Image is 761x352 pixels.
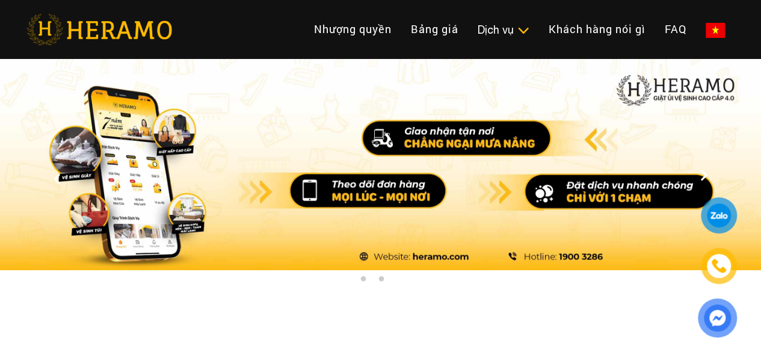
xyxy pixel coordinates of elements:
a: Khách hàng nói gì [539,16,655,42]
a: Bảng giá [401,16,468,42]
img: subToggleIcon [517,25,529,37]
img: phone-icon [711,258,727,274]
a: Nhượng quyền [304,16,401,42]
img: vn-flag.png [706,23,725,38]
button: 3 [393,276,405,288]
button: 1 [357,276,369,288]
a: FAQ [655,16,696,42]
img: heramo-logo.png [26,14,172,45]
button: 2 [375,276,387,288]
a: phone-icon [703,250,735,282]
div: Dịch vụ [478,22,529,38]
